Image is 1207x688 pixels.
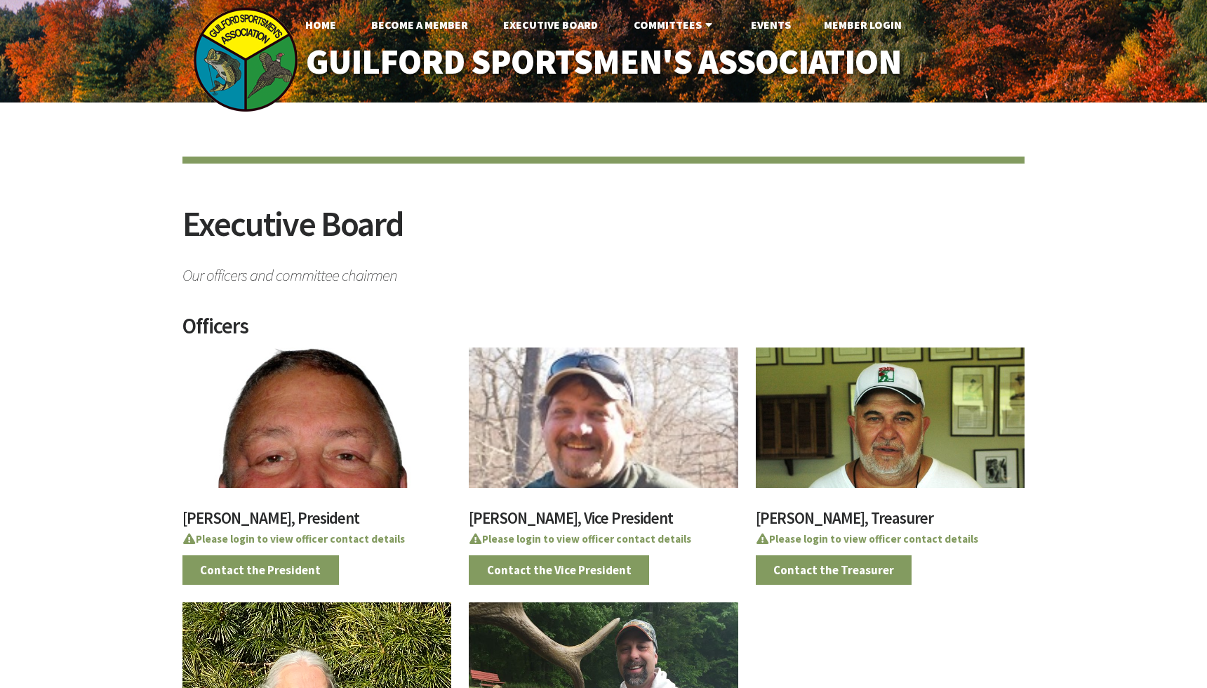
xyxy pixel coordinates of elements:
[294,11,347,39] a: Home
[756,510,1025,534] h3: [PERSON_NAME], Treasurer
[756,555,912,585] a: Contact the Treasurer
[756,532,978,545] a: Please login to view officer contact details
[492,11,609,39] a: Executive Board
[193,7,298,112] img: logo_sm.png
[360,11,479,39] a: Become A Member
[182,259,1025,284] span: Our officers and committee chairmen
[182,206,1025,259] h2: Executive Board
[469,555,649,585] a: Contact the Vice President
[469,510,738,534] h3: [PERSON_NAME], Vice President
[740,11,802,39] a: Events
[182,555,339,585] a: Contact the President
[182,315,1025,348] h2: Officers
[622,11,727,39] a: Committees
[182,510,451,534] h3: [PERSON_NAME], President
[469,532,691,545] a: Please login to view officer contact details
[813,11,913,39] a: Member Login
[182,532,405,545] a: Please login to view officer contact details
[276,32,931,92] a: Guilford Sportsmen's Association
